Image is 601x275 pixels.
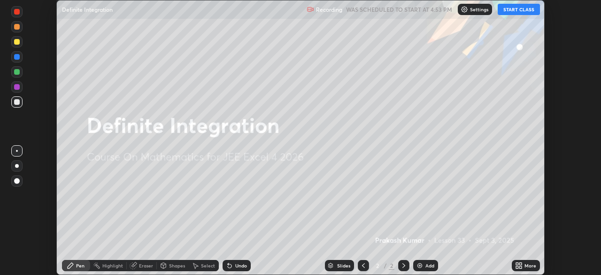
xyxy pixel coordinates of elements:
div: More [524,263,536,268]
p: Definite Integration [62,6,113,13]
div: 2 [389,261,394,270]
div: Slides [337,263,350,268]
p: Settings [470,7,488,12]
h5: WAS SCHEDULED TO START AT 4:53 PM [346,5,452,14]
div: Pen [76,263,85,268]
div: Highlight [102,263,123,268]
div: 2 [373,263,382,268]
p: Recording [316,6,342,13]
img: recording.375f2c34.svg [307,6,314,13]
div: Eraser [139,263,153,268]
div: Undo [235,263,247,268]
button: START CLASS [498,4,540,15]
div: Add [425,263,434,268]
div: / [384,263,387,268]
img: class-settings-icons [461,6,468,13]
div: Select [201,263,215,268]
img: add-slide-button [416,262,424,269]
div: Shapes [169,263,185,268]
